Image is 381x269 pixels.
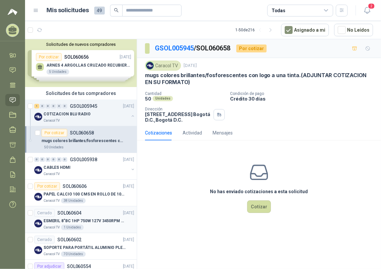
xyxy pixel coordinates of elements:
div: Cerrado [34,236,55,244]
p: PAPEL CALCIO 100 CMS EN ROLLO DE 100 GR [44,191,126,197]
div: Cotizaciones [145,129,172,136]
div: 1 - 50 de 216 [235,25,276,35]
p: [STREET_ADDRESS] Bogotá D.C. , Bogotá D.C. [145,111,211,123]
div: 50 Unidades [42,145,66,150]
img: Company Logo [34,113,42,121]
p: Caracol TV [44,225,60,230]
p: mugs colores brillantes/fosforescentes con logo a una tinta.(ADJUNTAR COTIZACION EN SU FORMATO) [145,72,373,86]
p: SOL060554 [67,264,91,269]
p: [DATE] [123,210,134,216]
p: SOL060606 [63,184,87,189]
span: 2 [368,3,375,9]
p: GSOL005945 [70,104,97,108]
p: COTIZACION BLU RADIO [44,111,91,117]
p: Caracol TV [44,252,60,257]
a: CerradoSOL060602[DATE] Company LogoSOPORTE PARA PORTÁTIL ALUMINIO PLEGABLE VTACaracol TV70 Unidades [25,233,137,260]
button: Asignado a mi [281,24,329,36]
div: Solicitudes de tus compradores [25,87,137,100]
p: Caracol TV [44,198,60,203]
p: [DATE] [123,157,134,163]
a: 0 0 0 0 0 0 GSOL005938[DATE] Company LogoCABLES HDMICaracol TV [34,156,135,177]
p: Condición de pago [230,91,378,96]
div: Mensajes [213,129,233,136]
p: 50 [145,96,151,102]
span: 49 [94,7,105,15]
p: [DATE] [123,103,134,109]
img: Company Logo [146,62,154,69]
img: Company Logo [34,166,42,174]
button: 2 [361,5,373,16]
p: Caracol TV [44,118,60,123]
h1: Mis solicitudes [47,6,89,15]
div: 0 [62,157,67,162]
div: 0 [51,157,56,162]
div: Solicitudes de nuevos compradoresPor cotizarSOL060656[DATE] ARNES 4 ARGOLLAS CRUZADO RECUBIERTO P... [25,39,137,87]
p: SOL060604 [57,211,81,215]
p: Crédito 30 días [230,96,378,102]
a: CerradoSOL060604[DATE] Company LogoESMERIL 8"BC 1HP 750W 127V 3450RPM URREACaracol TV1 Unidades [25,206,137,233]
p: [DATE] [123,237,134,243]
p: Dirección [145,107,211,111]
div: Por cotizar [236,45,267,52]
p: SOL060658 [70,131,94,135]
a: GSOL005945 [155,44,194,52]
div: Actividad [183,129,202,136]
div: 38 Unidades [61,198,86,203]
div: 0 [34,157,39,162]
p: SOPORTE PARA PORTÁTIL ALUMINIO PLEGABLE VTA [44,245,126,251]
p: / SOL060658 [155,43,231,53]
div: Unidades [153,96,173,101]
div: 70 Unidades [61,252,86,257]
div: 0 [45,104,50,108]
a: 1 0 0 0 0 0 GSOL005945[DATE] Company LogoCOTIZACION BLU RADIOCaracol TV [34,102,135,123]
img: Company Logo [34,246,42,254]
p: ESMERIL 8"BC 1HP 750W 127V 3450RPM URREA [44,218,126,224]
span: search [114,8,119,13]
img: Company Logo [34,193,42,201]
p: Caracol TV [44,171,60,177]
div: 0 [57,104,62,108]
div: Caracol TV [145,61,181,71]
div: 0 [62,104,67,108]
div: Cerrado [34,209,55,217]
p: CABLES HDMI [44,164,71,171]
img: Logo peakr [8,8,17,16]
div: 0 [40,157,45,162]
p: SOL060602 [57,237,81,242]
p: Cantidad [145,91,225,96]
a: Por cotizarSOL060606[DATE] Company LogoPAPEL CALCIO 100 CMS EN ROLLO DE 100 GRCaracol TV38 Unidades [25,180,137,206]
div: 0 [45,157,50,162]
div: Por cotizar [34,182,60,190]
a: Por cotizarSOL060658mugs colores brillantes/fosforescentes con logo a una tinta.(ADJUNTAR COTIZAC... [25,126,137,153]
button: Solicitudes de nuevos compradores [28,42,134,47]
div: 0 [40,104,45,108]
p: [DATE] [123,183,134,190]
p: GSOL005938 [70,157,97,162]
div: 0 [51,104,56,108]
div: 1 [34,104,39,108]
div: 0 [57,157,62,162]
img: Company Logo [34,220,42,227]
div: Todas [272,7,285,14]
button: Cotizar [247,200,271,213]
p: [DATE] [184,63,197,69]
div: 1 Unidades [61,225,84,230]
h3: No has enviado cotizaciones a esta solicitud [210,188,308,195]
button: No Leídos [334,24,373,36]
div: Por cotizar [42,129,67,137]
p: mugs colores brillantes/fosforescentes con logo a una tinta.(ADJUNTAR COTIZACION EN SU FORMATO) [42,138,124,144]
